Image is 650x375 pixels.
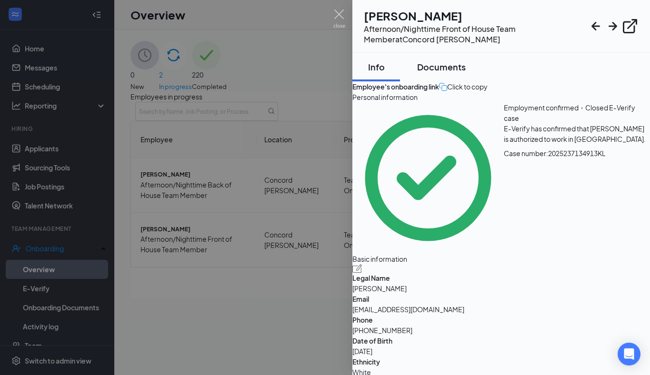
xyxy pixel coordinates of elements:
svg: ExternalLink [621,18,639,35]
h1: [PERSON_NAME] [364,8,587,24]
span: Phone [352,315,650,325]
svg: ArrowRight [604,18,621,35]
span: E-Verify has confirmed that [PERSON_NAME] is authorized to work in [GEOGRAPHIC_DATA]. [504,124,646,143]
button: Click to copy [439,81,488,92]
span: [DATE] [352,346,650,356]
span: Case number: 2025237134913KL [504,148,605,158]
span: Legal Name [352,273,650,283]
span: Personal information [352,92,650,102]
img: click-to-copy.71757273a98fde459dfc.svg [439,83,447,91]
span: [PHONE_NUMBER] [352,325,650,336]
span: [EMAIL_ADDRESS][DOMAIN_NAME] [352,304,650,315]
div: Info [362,61,390,73]
div: Open Intercom Messenger [618,343,640,365]
span: Basic information [352,254,650,264]
svg: CheckmarkCircle [352,102,504,254]
div: Afternoon/Nighttime Front of House Team Member at Concord [PERSON_NAME] [364,24,587,45]
svg: ArrowLeftNew [587,18,604,35]
div: Documents [417,61,466,73]
span: Employment confirmed・Closed E-Verify case [504,103,635,122]
span: [PERSON_NAME] [352,283,650,294]
span: Ethnicity [352,356,650,367]
span: Date of Birth [352,336,650,346]
span: Employee's onboarding link [352,81,439,92]
span: Email [352,294,650,304]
